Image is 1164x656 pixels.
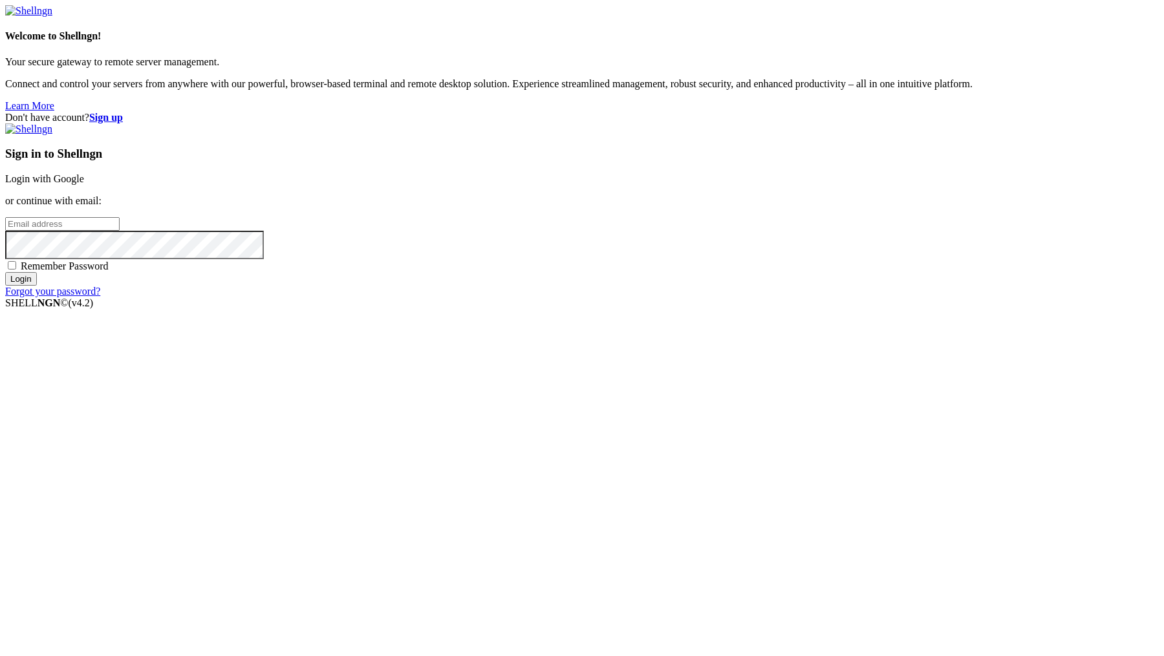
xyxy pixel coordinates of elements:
[5,5,52,17] img: Shellngn
[5,173,84,184] a: Login with Google
[5,272,37,286] input: Login
[5,217,120,231] input: Email address
[5,195,1159,207] p: or continue with email:
[5,100,54,111] a: Learn More
[69,297,94,308] span: 4.2.0
[5,56,1159,68] p: Your secure gateway to remote server management.
[5,297,93,308] span: SHELL ©
[5,78,1159,90] p: Connect and control your servers from anywhere with our powerful, browser-based terminal and remo...
[89,112,123,123] a: Sign up
[5,147,1159,161] h3: Sign in to Shellngn
[5,123,52,135] img: Shellngn
[21,260,109,271] span: Remember Password
[38,297,61,308] b: NGN
[8,261,16,270] input: Remember Password
[5,30,1159,42] h4: Welcome to Shellngn!
[5,112,1159,123] div: Don't have account?
[5,286,100,297] a: Forgot your password?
